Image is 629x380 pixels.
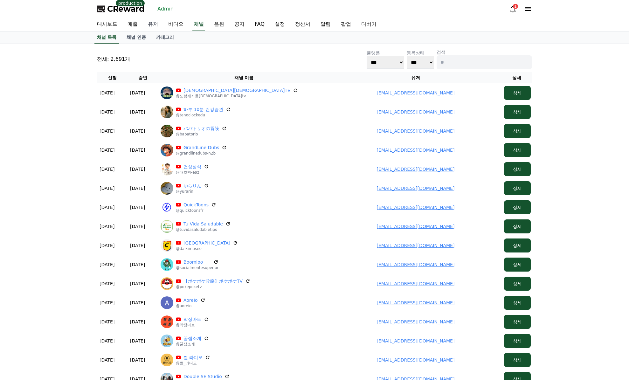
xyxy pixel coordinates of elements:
[336,18,356,31] a: 팝업
[504,315,531,329] button: 상세
[100,204,114,211] p: [DATE]
[97,4,145,14] a: CReward
[100,280,114,287] p: [DATE]
[161,201,173,214] img: QuickToons
[183,297,198,303] a: AoreIo
[176,113,231,118] p: @tenoclockedu
[130,357,145,363] p: [DATE]
[161,144,173,156] img: GrandLine Dubs
[100,147,114,153] p: [DATE]
[504,219,531,233] button: 상세
[176,93,298,99] p: @도봉제자들[DEMOGRAPHIC_DATA]tv
[504,124,531,138] button: 상세
[504,338,531,343] a: 상세
[100,242,114,249] p: [DATE]
[504,300,531,305] a: 상세
[100,166,114,172] p: [DATE]
[161,239,173,252] img: Daiki Museum
[121,31,151,44] a: 채널 인증
[377,357,455,363] a: [EMAIL_ADDRESS][DOMAIN_NAME]
[367,50,404,56] p: 플랫폼
[504,277,531,291] button: 상세
[504,200,531,214] button: 상세
[504,281,531,286] a: 상세
[513,4,518,9] div: 1
[270,18,290,31] a: 설정
[82,202,122,218] a: Settings
[100,90,114,96] p: [DATE]
[161,277,173,290] img: 【ポケポケ攻略】ポケポケTV
[437,49,532,55] p: 검색
[504,162,531,176] button: 상세
[377,109,455,114] a: [EMAIL_ADDRESS][DOMAIN_NAME]
[504,143,531,157] button: 상세
[504,296,531,310] button: 상세
[250,18,270,31] a: FAQ
[504,128,531,134] a: 상세
[176,342,209,347] p: @꿀잼소개
[504,262,531,267] a: 상세
[130,109,145,115] p: [DATE]
[290,18,315,31] a: 정산서
[143,18,163,31] a: 유저
[100,319,114,325] p: [DATE]
[176,361,210,366] p: @썰_라디오
[130,319,145,325] p: [DATE]
[377,167,455,172] a: [EMAIL_ADDRESS][DOMAIN_NAME]
[130,223,145,230] p: [DATE]
[122,18,143,31] a: 매출
[504,109,531,114] a: 상세
[504,238,531,252] button: 상세
[504,181,531,195] button: 상세
[176,132,227,137] p: @babatorio
[161,86,173,99] img: 도봉제자들교회TV
[100,338,114,344] p: [DATE]
[377,300,455,305] a: [EMAIL_ADDRESS][DOMAIN_NAME]
[130,90,145,96] p: [DATE]
[504,148,531,153] a: 상세
[504,334,531,348] button: 상세
[130,204,145,211] p: [DATE]
[100,185,114,191] p: [DATE]
[407,50,434,56] p: 등록상태
[100,300,114,306] p: [DATE]
[176,284,250,289] p: @pokepoketv
[130,242,145,249] p: [DATE]
[161,106,173,118] img: 하루 10분 건강습관
[176,265,218,270] p: @socialmentesuperior
[504,243,531,248] a: 상세
[130,128,145,134] p: [DATE]
[183,335,201,342] a: 꿀잼소개
[176,303,205,308] p: @aoreio
[161,182,173,195] img: ゆらりん
[377,224,455,229] a: [EMAIL_ADDRESS][DOMAIN_NAME]
[130,300,145,306] p: [DATE]
[100,357,114,363] p: [DATE]
[504,319,531,324] a: 상세
[100,223,114,230] p: [DATE]
[161,335,173,347] img: 꿀잼소개
[130,280,145,287] p: [DATE]
[130,261,145,268] p: [DATE]
[130,185,145,191] p: [DATE]
[377,205,455,210] a: [EMAIL_ADDRESS][DOMAIN_NAME]
[176,170,209,175] p: @대호박-e9z
[161,296,173,309] img: AoreIo
[94,31,119,44] a: 채널 목록
[504,258,531,272] button: 상세
[161,354,173,366] img: 썰 라디오
[377,90,455,95] a: [EMAIL_ADDRESS][DOMAIN_NAME]
[155,4,176,14] a: Admin
[158,72,330,83] th: 채널 이름
[163,18,189,31] a: 비디오
[504,353,531,367] button: 상세
[16,211,27,216] span: Home
[97,72,128,83] th: 신청
[504,224,531,229] a: 상세
[504,86,531,100] button: 상세
[161,258,173,271] img: Boomloo
[130,338,145,344] p: [DATE]
[192,18,205,31] a: 채널
[100,109,114,115] p: [DATE]
[504,167,531,172] a: 상세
